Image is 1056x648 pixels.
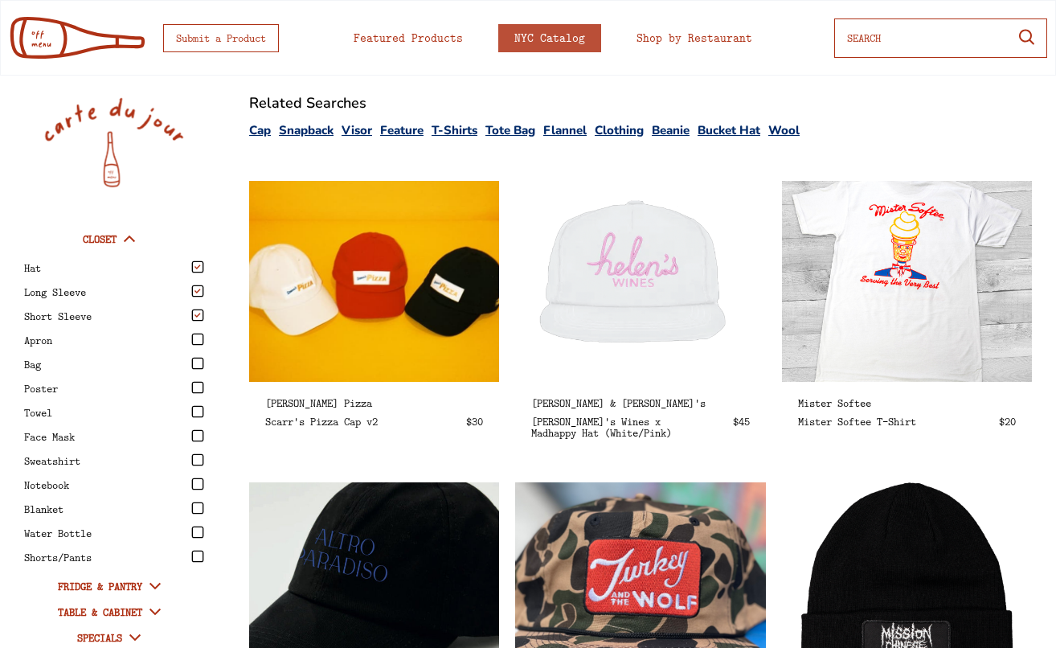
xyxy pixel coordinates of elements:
[768,122,800,138] u: Wool
[380,122,424,138] u: Feature
[24,527,188,539] div: Water Bottle
[531,397,749,408] div: [PERSON_NAME] & [PERSON_NAME]'s
[265,397,483,408] div: [PERSON_NAME] Pizza
[24,503,188,515] div: Blanket
[24,407,188,418] div: Towel
[782,181,1032,382] div: Mister Softee T-Shirt
[24,286,188,297] div: Long Sleeve
[354,32,463,44] div: Featured Products
[77,630,122,645] strong: SPECIALS
[24,479,188,490] div: Notebook
[265,416,442,427] div: Scarr's Pizza Cap v2
[249,122,271,138] u: Cap
[58,579,142,593] strong: FRIDGE & PANTRY
[24,383,188,394] div: Poster
[9,16,147,59] img: off menu
[543,122,587,138] u: Flannel
[636,32,752,44] div: Shop by Restaurant
[798,397,1016,408] div: Mister Softee
[249,96,455,117] div: Related Searches
[24,310,188,322] div: Short Sleeve
[24,359,188,370] div: Bag
[999,416,1016,427] div: $20
[249,181,499,382] div: Scarr's Pizza Cap v2
[432,122,477,138] u: T-Shirts
[798,416,975,427] div: Mister Softee T-Shirt
[24,262,188,273] div: Hat
[24,455,188,466] div: Sweatshirt
[652,122,690,138] u: Beanie
[24,334,188,346] div: Apron
[733,416,750,427] div: $45
[515,181,765,382] div: Helen's Wines x Madhappy Hat (White/Pink)
[514,32,585,44] div: NYC Catalog
[698,122,760,138] u: Bucket Hat
[24,431,188,442] div: Face Mask
[163,24,279,52] button: Submit a Product
[847,23,1003,52] input: SEARCH
[24,552,188,563] div: Shorts/Pants
[466,416,483,427] div: $30
[58,605,142,619] strong: TABLE & CABINET
[279,122,334,138] u: Snapback
[595,122,644,138] u: Clothing
[83,232,117,246] strong: CLOSET
[342,122,372,138] u: Visor
[531,416,708,438] div: [PERSON_NAME]'s Wines x Madhappy Hat (White/Pink)
[485,122,535,138] u: Tote Bag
